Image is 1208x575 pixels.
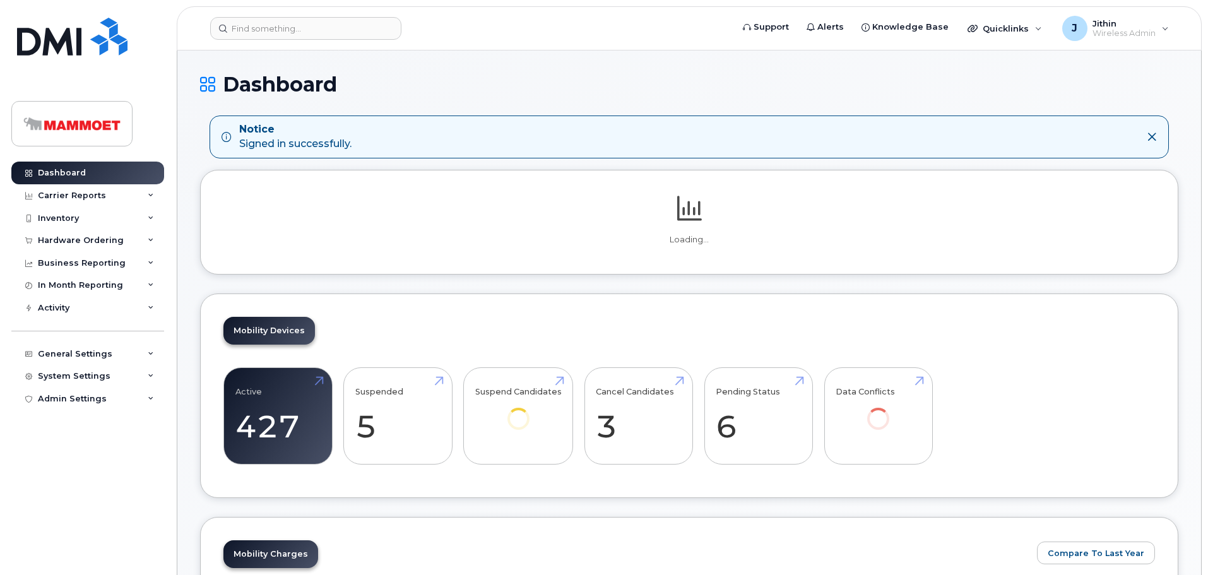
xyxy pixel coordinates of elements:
[355,374,441,458] a: Suspended 5
[239,122,352,151] div: Signed in successfully.
[223,234,1155,246] p: Loading...
[235,374,321,458] a: Active 427
[475,374,562,447] a: Suspend Candidates
[1037,542,1155,564] button: Compare To Last Year
[716,374,801,458] a: Pending Status 6
[200,73,1178,95] h1: Dashboard
[223,540,318,568] a: Mobility Charges
[1048,547,1144,559] span: Compare To Last Year
[223,317,315,345] a: Mobility Devices
[239,122,352,137] strong: Notice
[596,374,681,458] a: Cancel Candidates 3
[836,374,921,447] a: Data Conflicts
